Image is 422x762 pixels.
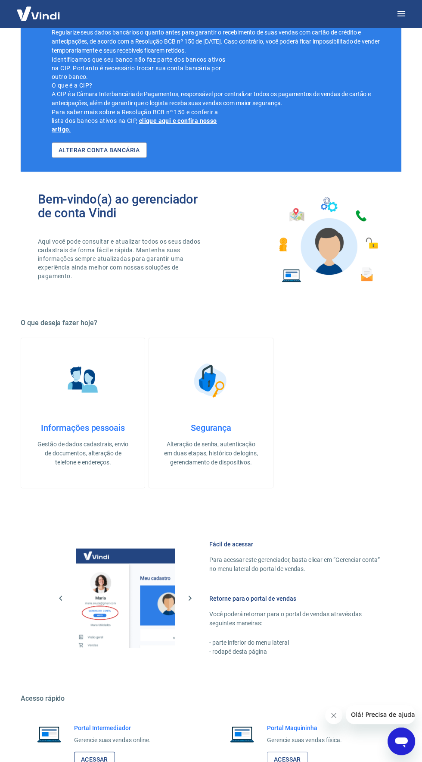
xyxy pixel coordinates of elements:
[10,0,66,27] img: Vindi
[52,117,217,133] a: clique aqui e confira nosso artigo.
[5,6,72,13] span: Olá! Precisa de ajuda?
[35,440,131,467] p: Gestão de dados cadastrais, envio de documentos, alteração de telefone e endereços.
[74,724,151,732] h6: Portal Intermediador
[163,423,259,433] h4: Segurança
[21,319,401,327] h5: O que deseja fazer hoje?
[346,705,415,724] iframe: Mensagem da empresa
[21,694,401,703] h5: Acesso rápido
[62,359,105,402] img: Informações pessoais
[209,594,381,603] h6: Retorne para o portal de vendas
[209,638,381,647] p: - parte inferior do menu lateral
[52,142,147,158] a: ALTERAR CONTA BANCÁRIA
[38,237,211,280] p: Aqui você pode consultar e atualizar todos os seus dados cadastrais de forma fácil e rápida. Mant...
[325,707,342,724] iframe: Fechar mensagem
[209,540,381,549] h6: Fácil de acessar
[38,192,211,220] h2: Bem-vindo(a) ao gerenciador de conta Vindi
[52,28,384,55] p: Regularize seus dados bancários o quanto antes para garantir o recebimento de suas vendas com car...
[76,549,175,648] img: Imagem da dashboard mostrando o botão de gerenciar conta na sidebar no lado esquerdo
[271,192,384,288] img: Imagem de um avatar masculino com diversos icones exemplificando as funcionalidades do gerenciado...
[209,555,381,574] p: Para acessar este gerenciador, basta clicar em “Gerenciar conta” no menu lateral do portal de ven...
[21,338,145,488] a: Informações pessoaisInformações pessoaisGestão de dados cadastrais, envio de documentos, alteraçã...
[31,724,67,744] img: Imagem de um notebook aberto
[35,423,131,433] h4: Informações pessoais
[267,736,342,745] p: Gerencie suas vendas física.
[163,440,259,467] p: Alteração de senha, autenticação em duas etapas, histórico de logins, gerenciamento de dispositivos.
[52,55,230,81] p: Identificamos que seu banco não faz parte dos bancos ativos na CIP. Portanto é necessário trocar ...
[224,724,260,744] img: Imagem de um notebook aberto
[149,338,273,488] a: SegurançaSegurançaAlteração de senha, autenticação em duas etapas, histórico de logins, gerenciam...
[209,610,381,628] p: Você poderá retornar para o portal de vendas através das seguintes maneiras:
[388,728,415,755] iframe: Botão para abrir a janela de mensagens
[74,736,151,745] p: Gerencie suas vendas online.
[189,359,233,402] img: Segurança
[52,108,230,134] p: Para saber mais sobre a Resolução BCB nº 150 e conferir a lista dos bancos ativos na CIP,
[52,81,230,90] p: O que é a CIP?
[52,90,384,108] p: A CIP é a Câmara Interbancária de Pagamentos, responsável por centralizar todos os pagamentos de ...
[267,724,342,732] h6: Portal Maquininha
[209,647,381,656] p: - rodapé desta página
